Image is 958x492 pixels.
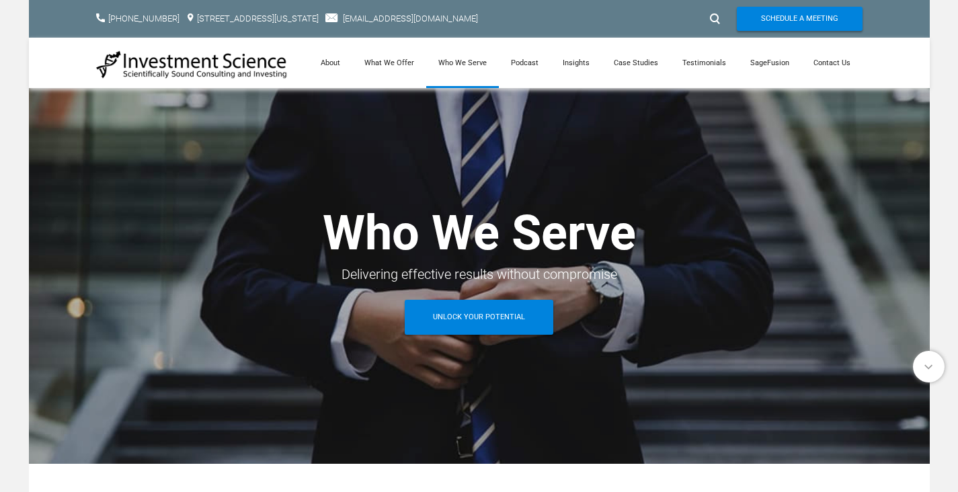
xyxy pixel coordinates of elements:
span: Unlock Your Potential [433,300,525,335]
a: SageFusion [738,38,801,88]
a: [PHONE_NUMBER] [108,13,179,24]
a: Case Studies [602,38,670,88]
strong: Who We Serve [323,204,636,261]
a: Who We Serve [426,38,499,88]
a: Podcast [499,38,551,88]
a: Schedule A Meeting [737,7,863,31]
a: Contact Us [801,38,863,88]
a: Unlock Your Potential [405,300,553,335]
a: Insights [551,38,602,88]
a: What We Offer [352,38,426,88]
div: Delivering effective results without compromise [96,262,863,286]
a: Testimonials [670,38,738,88]
a: [EMAIL_ADDRESS][DOMAIN_NAME] [343,13,478,24]
span: Schedule A Meeting [761,7,838,31]
a: About [309,38,352,88]
a: [STREET_ADDRESS][US_STATE]​ [197,13,319,24]
img: Investment Science | NYC Consulting Services [96,50,288,79]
